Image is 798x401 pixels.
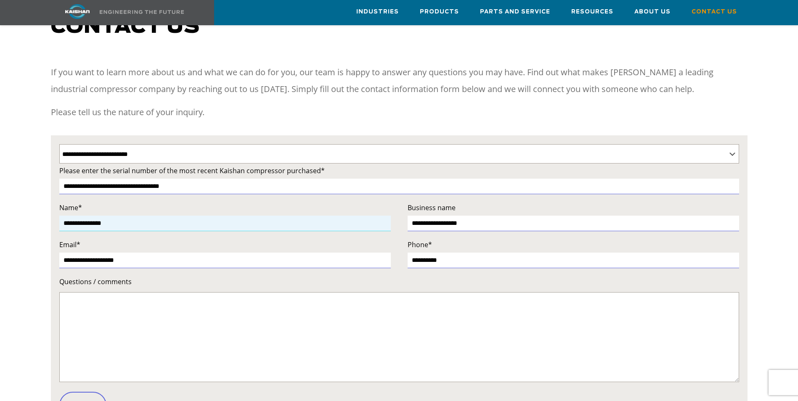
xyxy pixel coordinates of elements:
[692,7,737,17] span: Contact Us
[51,17,200,37] span: Contact us
[571,7,613,17] span: Resources
[408,239,739,251] label: Phone*
[59,239,391,251] label: Email*
[408,202,739,214] label: Business name
[420,0,459,23] a: Products
[634,7,671,17] span: About Us
[356,0,399,23] a: Industries
[51,64,748,98] p: If you want to learn more about us and what we can do for you, our team is happy to answer any qu...
[634,0,671,23] a: About Us
[356,7,399,17] span: Industries
[480,0,550,23] a: Parts and Service
[46,4,109,19] img: kaishan logo
[571,0,613,23] a: Resources
[59,165,739,177] label: Please enter the serial number of the most recent Kaishan compressor purchased*
[480,7,550,17] span: Parts and Service
[59,202,391,214] label: Name*
[692,0,737,23] a: Contact Us
[100,10,184,14] img: Engineering the future
[420,7,459,17] span: Products
[51,104,748,121] p: Please tell us the nature of your inquiry.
